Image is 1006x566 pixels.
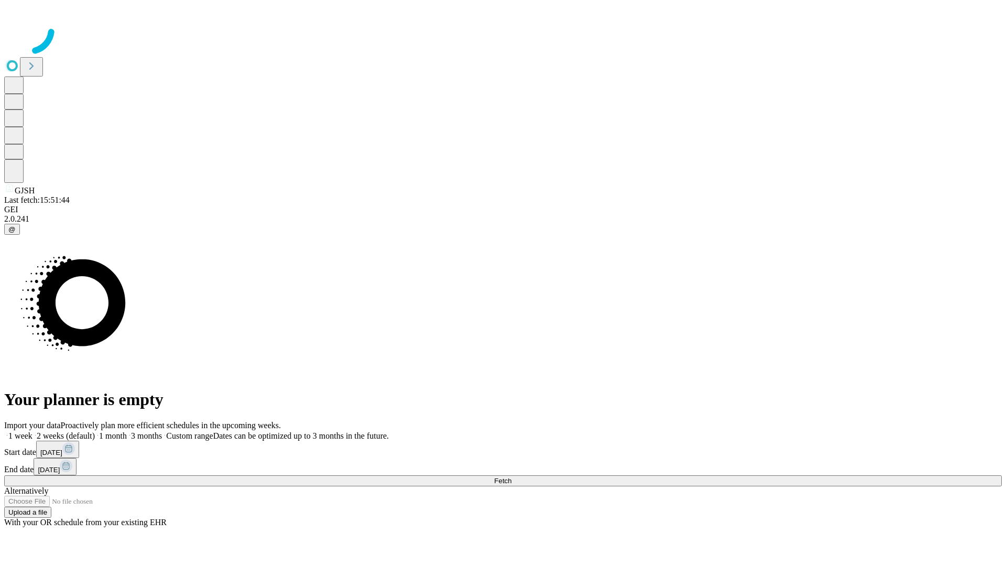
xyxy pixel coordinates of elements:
[4,458,1002,475] div: End date
[4,224,20,235] button: @
[99,431,127,440] span: 1 month
[494,477,511,485] span: Fetch
[61,421,281,430] span: Proactively plan more efficient schedules in the upcoming weeks.
[166,431,213,440] span: Custom range
[4,441,1002,458] div: Start date
[131,431,162,440] span: 3 months
[4,214,1002,224] div: 2.0.241
[15,186,35,195] span: GJSH
[8,431,32,440] span: 1 week
[4,390,1002,409] h1: Your planner is empty
[4,475,1002,486] button: Fetch
[38,466,60,474] span: [DATE]
[34,458,76,475] button: [DATE]
[36,441,79,458] button: [DATE]
[8,225,16,233] span: @
[4,507,51,518] button: Upload a file
[4,421,61,430] span: Import your data
[4,195,70,204] span: Last fetch: 15:51:44
[37,431,95,440] span: 2 weeks (default)
[213,431,389,440] span: Dates can be optimized up to 3 months in the future.
[4,486,48,495] span: Alternatively
[4,205,1002,214] div: GEI
[4,518,167,527] span: With your OR schedule from your existing EHR
[40,449,62,456] span: [DATE]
